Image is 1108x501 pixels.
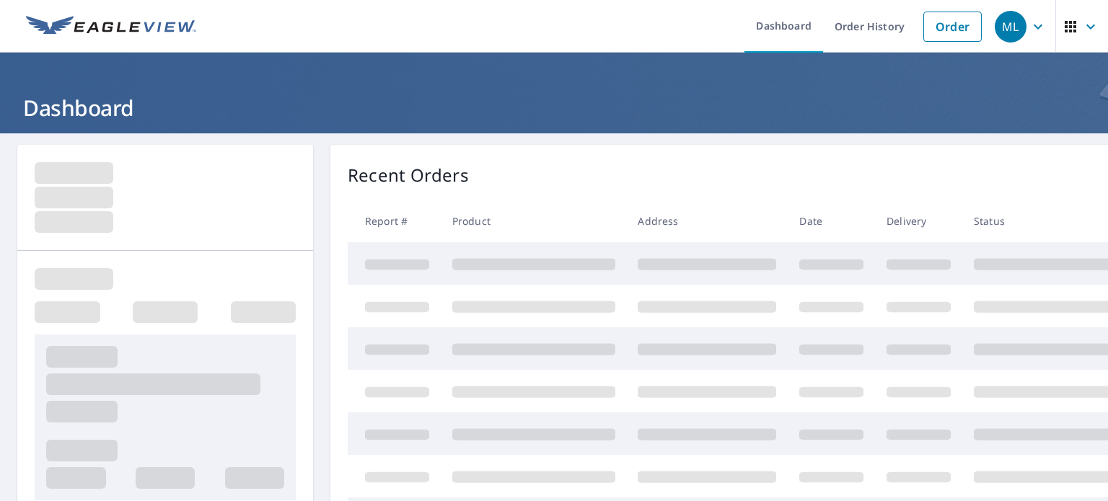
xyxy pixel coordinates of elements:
[348,200,441,242] th: Report #
[923,12,982,42] a: Order
[26,16,196,37] img: EV Logo
[626,200,788,242] th: Address
[875,200,962,242] th: Delivery
[17,93,1091,123] h1: Dashboard
[995,11,1026,43] div: ML
[348,162,469,188] p: Recent Orders
[441,200,627,242] th: Product
[788,200,875,242] th: Date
